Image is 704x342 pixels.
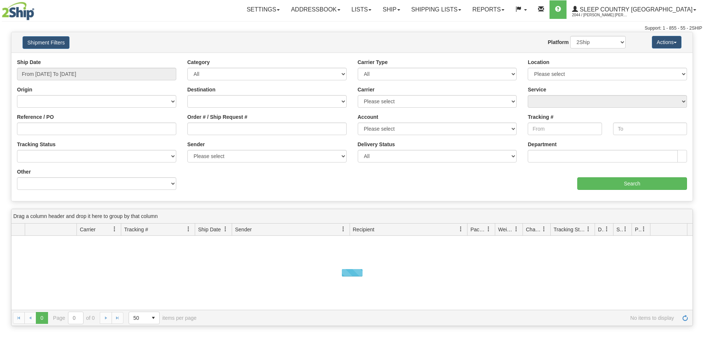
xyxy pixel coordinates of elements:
[17,168,31,175] label: Other
[346,0,377,19] a: Lists
[17,141,55,148] label: Tracking Status
[187,113,248,121] label: Order # / Ship Request #
[36,312,48,324] span: Page 0
[207,315,674,321] span: No items to display
[219,223,232,235] a: Ship Date filter column settings
[53,312,95,324] span: Page of 0
[129,312,197,324] span: items per page
[241,0,285,19] a: Settings
[358,141,395,148] label: Delivery Status
[23,36,69,49] button: Shipment Filters
[554,226,586,233] span: Tracking Status
[108,223,121,235] a: Carrier filter column settings
[679,312,691,324] a: Refresh
[187,86,215,93] label: Destination
[652,36,681,48] button: Actions
[467,0,510,19] a: Reports
[358,113,378,121] label: Account
[613,123,687,135] input: To
[358,86,375,93] label: Carrier
[572,11,628,19] span: 2044 / [PERSON_NAME] [PERSON_NAME]
[17,58,41,66] label: Ship Date
[187,141,205,148] label: Sender
[2,2,34,20] img: logo2044.jpg
[80,226,96,233] span: Carrier
[124,226,148,233] span: Tracking #
[528,58,549,66] label: Location
[235,226,252,233] span: Sender
[17,113,54,121] label: Reference / PO
[182,223,195,235] a: Tracking # filter column settings
[528,123,602,135] input: From
[567,0,702,19] a: Sleep Country [GEOGRAPHIC_DATA] 2044 / [PERSON_NAME] [PERSON_NAME]
[187,58,210,66] label: Category
[528,113,553,121] label: Tracking #
[470,226,486,233] span: Packages
[498,226,514,233] span: Weight
[528,141,557,148] label: Department
[358,58,388,66] label: Carrier Type
[455,223,467,235] a: Recipient filter column settings
[147,312,159,324] span: select
[133,314,143,322] span: 50
[482,223,495,235] a: Packages filter column settings
[538,223,550,235] a: Charge filter column settings
[598,226,604,233] span: Delivery Status
[548,38,569,46] label: Platform
[526,226,541,233] span: Charge
[578,6,693,13] span: Sleep Country [GEOGRAPHIC_DATA]
[619,223,632,235] a: Shipment Issues filter column settings
[198,226,221,233] span: Ship Date
[337,223,350,235] a: Sender filter column settings
[353,226,374,233] span: Recipient
[377,0,405,19] a: Ship
[129,312,160,324] span: Page sizes drop down
[11,209,693,224] div: grid grouping header
[577,177,687,190] input: Search
[510,223,523,235] a: Weight filter column settings
[616,226,623,233] span: Shipment Issues
[637,223,650,235] a: Pickup Status filter column settings
[285,0,346,19] a: Addressbook
[582,223,595,235] a: Tracking Status filter column settings
[635,226,641,233] span: Pickup Status
[687,133,703,209] iframe: chat widget
[528,86,546,93] label: Service
[406,0,467,19] a: Shipping lists
[17,86,32,93] label: Origin
[601,223,613,235] a: Delivery Status filter column settings
[2,25,702,31] div: Support: 1 - 855 - 55 - 2SHIP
